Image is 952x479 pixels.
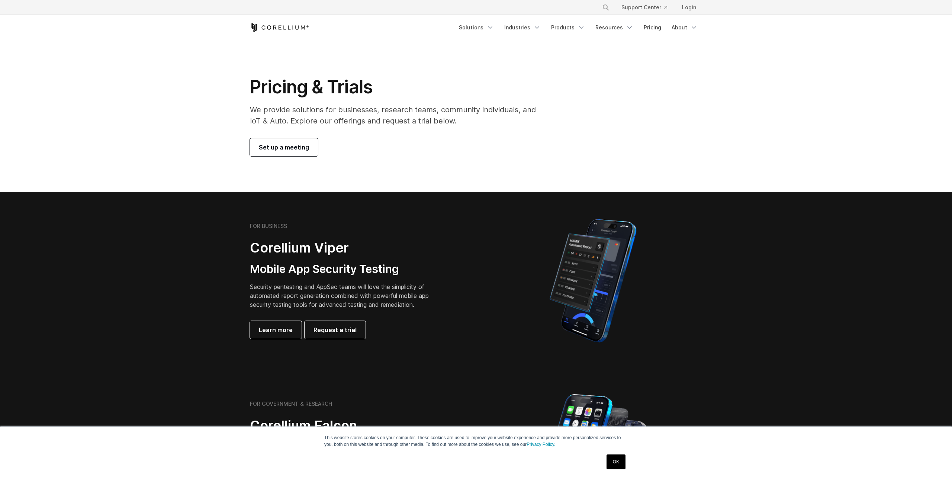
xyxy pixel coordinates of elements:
a: Learn more [250,321,302,339]
h3: Mobile App Security Testing [250,262,440,276]
span: Learn more [259,325,293,334]
a: Industries [500,21,545,34]
img: Corellium MATRIX automated report on iPhone showing app vulnerability test results across securit... [537,216,649,346]
a: About [667,21,702,34]
a: Products [547,21,589,34]
a: OK [607,454,625,469]
div: Navigation Menu [454,21,702,34]
h1: Pricing & Trials [250,76,546,98]
a: Solutions [454,21,498,34]
p: We provide solutions for businesses, research teams, community individuals, and IoT & Auto. Explo... [250,104,546,126]
h2: Corellium Viper [250,239,440,256]
a: Request a trial [305,321,366,339]
div: Navigation Menu [593,1,702,14]
h6: FOR GOVERNMENT & RESEARCH [250,401,332,407]
p: Security pentesting and AppSec teams will love the simplicity of automated report generation comb... [250,282,440,309]
a: Pricing [639,21,666,34]
span: Set up a meeting [259,143,309,152]
a: Support Center [615,1,673,14]
span: Request a trial [313,325,357,334]
button: Search [599,1,612,14]
h6: FOR BUSINESS [250,223,287,229]
a: Corellium Home [250,23,309,32]
a: Login [676,1,702,14]
a: Privacy Policy. [527,442,555,447]
p: This website stores cookies on your computer. These cookies are used to improve your website expe... [324,434,628,448]
h2: Corellium Falcon [250,417,458,434]
a: Resources [591,21,638,34]
a: Set up a meeting [250,138,318,156]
